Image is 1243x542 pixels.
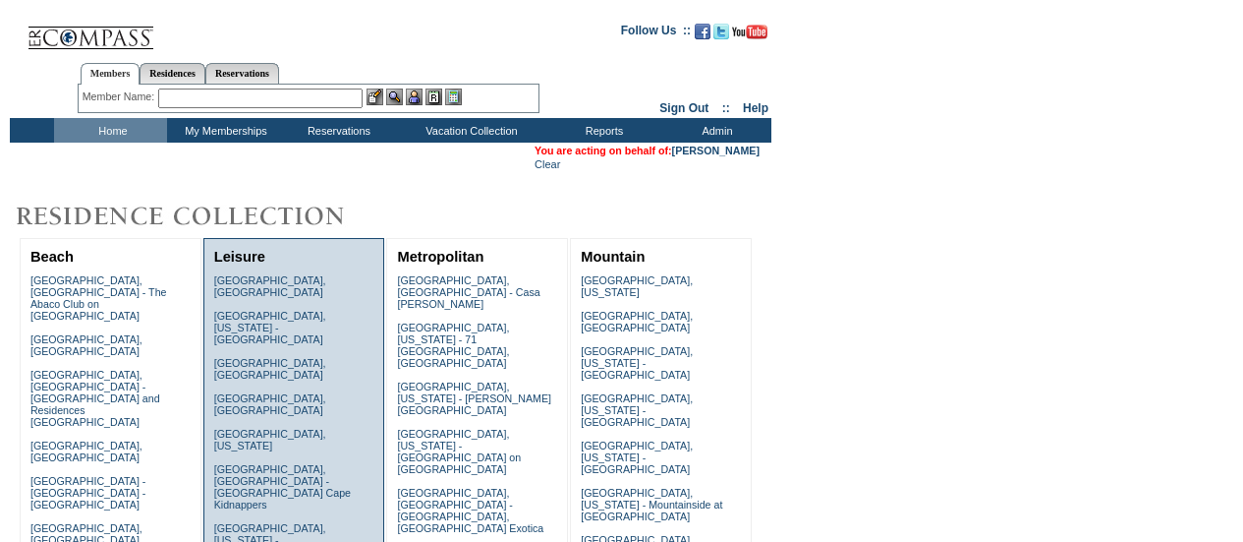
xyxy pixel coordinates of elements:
[658,118,771,143] td: Admin
[30,440,142,463] a: [GEOGRAPHIC_DATA], [GEOGRAPHIC_DATA]
[27,10,154,50] img: Compass Home
[535,145,760,156] span: You are acting on behalf of:
[406,89,423,105] img: Impersonate
[581,345,693,381] a: [GEOGRAPHIC_DATA], [US_STATE] - [GEOGRAPHIC_DATA]
[214,310,326,345] a: [GEOGRAPHIC_DATA], [US_STATE] - [GEOGRAPHIC_DATA]
[672,145,760,156] a: [PERSON_NAME]
[214,463,351,511] a: [GEOGRAPHIC_DATA], [GEOGRAPHIC_DATA] - [GEOGRAPHIC_DATA] Cape Kidnappers
[280,118,393,143] td: Reservations
[214,357,326,381] a: [GEOGRAPHIC_DATA], [GEOGRAPHIC_DATA]
[713,30,729,41] a: Follow us on Twitter
[367,89,383,105] img: b_edit.gif
[743,101,768,115] a: Help
[214,392,326,416] a: [GEOGRAPHIC_DATA], [GEOGRAPHIC_DATA]
[393,118,545,143] td: Vacation Collection
[545,118,658,143] td: Reports
[214,249,265,265] a: Leisure
[581,487,722,522] a: [GEOGRAPHIC_DATA], [US_STATE] - Mountainside at [GEOGRAPHIC_DATA]
[167,118,280,143] td: My Memberships
[30,369,160,428] a: [GEOGRAPHIC_DATA], [GEOGRAPHIC_DATA] - [GEOGRAPHIC_DATA] and Residences [GEOGRAPHIC_DATA]
[397,274,539,310] a: [GEOGRAPHIC_DATA], [GEOGRAPHIC_DATA] - Casa [PERSON_NAME]
[54,118,167,143] td: Home
[30,274,167,322] a: [GEOGRAPHIC_DATA], [GEOGRAPHIC_DATA] - The Abaco Club on [GEOGRAPHIC_DATA]
[10,30,26,30] img: i.gif
[732,30,767,41] a: Subscribe to our YouTube Channel
[535,158,560,170] a: Clear
[30,249,74,265] a: Beach
[140,63,205,84] a: Residences
[659,101,708,115] a: Sign Out
[581,249,645,265] a: Mountain
[581,310,693,333] a: [GEOGRAPHIC_DATA], [GEOGRAPHIC_DATA]
[83,89,158,105] div: Member Name:
[386,89,403,105] img: View
[81,63,141,85] a: Members
[621,22,691,45] td: Follow Us ::
[205,63,279,84] a: Reservations
[732,25,767,39] img: Subscribe to our YouTube Channel
[695,24,710,39] img: Become our fan on Facebook
[713,24,729,39] img: Follow us on Twitter
[695,30,710,41] a: Become our fan on Facebook
[581,274,693,298] a: [GEOGRAPHIC_DATA], [US_STATE]
[581,392,693,428] a: [GEOGRAPHIC_DATA], [US_STATE] - [GEOGRAPHIC_DATA]
[10,197,393,236] img: Destinations by Exclusive Resorts
[722,101,730,115] span: ::
[445,89,462,105] img: b_calculator.gif
[30,333,142,357] a: [GEOGRAPHIC_DATA], [GEOGRAPHIC_DATA]
[30,475,145,511] a: [GEOGRAPHIC_DATA] - [GEOGRAPHIC_DATA] - [GEOGRAPHIC_DATA]
[397,322,509,369] a: [GEOGRAPHIC_DATA], [US_STATE] - 71 [GEOGRAPHIC_DATA], [GEOGRAPHIC_DATA]
[397,381,551,416] a: [GEOGRAPHIC_DATA], [US_STATE] - [PERSON_NAME][GEOGRAPHIC_DATA]
[397,487,543,534] a: [GEOGRAPHIC_DATA], [GEOGRAPHIC_DATA] - [GEOGRAPHIC_DATA], [GEOGRAPHIC_DATA] Exotica
[214,274,326,298] a: [GEOGRAPHIC_DATA], [GEOGRAPHIC_DATA]
[397,249,483,265] a: Metropolitan
[397,428,521,475] a: [GEOGRAPHIC_DATA], [US_STATE] - [GEOGRAPHIC_DATA] on [GEOGRAPHIC_DATA]
[581,440,693,475] a: [GEOGRAPHIC_DATA], [US_STATE] - [GEOGRAPHIC_DATA]
[425,89,442,105] img: Reservations
[214,428,326,452] a: [GEOGRAPHIC_DATA], [US_STATE]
